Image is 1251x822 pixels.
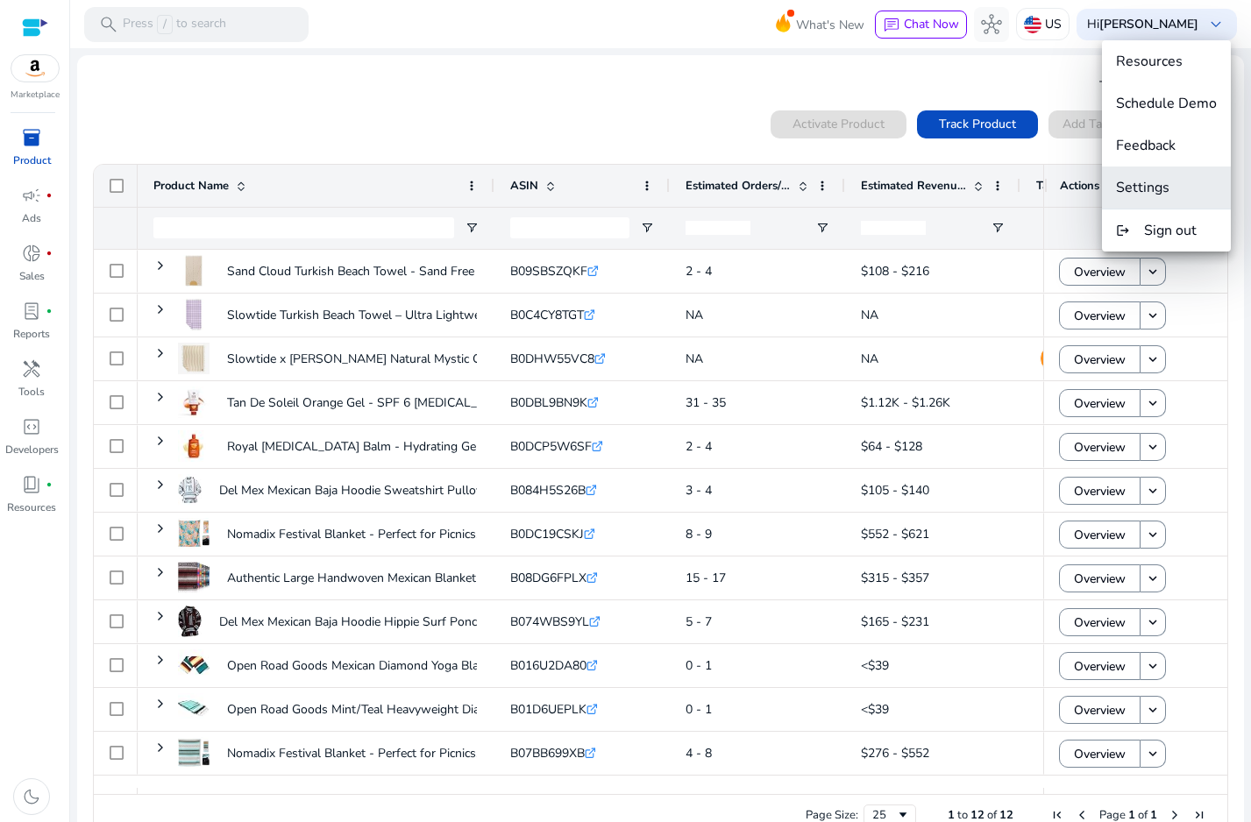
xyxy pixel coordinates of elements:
[1116,136,1176,155] span: Feedback
[1116,220,1130,241] mat-icon: logout
[1116,94,1217,113] span: Schedule Demo
[1144,221,1197,240] span: Sign out
[1116,178,1169,197] span: Settings
[1116,52,1183,71] span: Resources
